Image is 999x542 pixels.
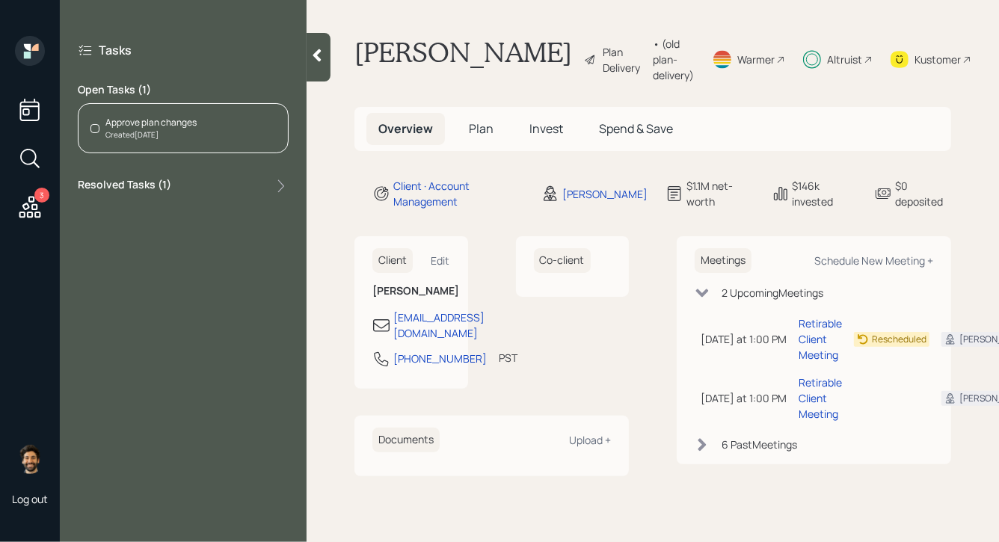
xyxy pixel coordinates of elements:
label: Tasks [99,42,132,58]
div: PST [499,350,517,366]
img: eric-schwartz-headshot.png [15,444,45,474]
div: $1.1M net-worth [686,178,754,209]
h6: Co-client [534,248,591,273]
span: Plan [469,120,494,137]
div: 6 Past Meeting s [722,437,797,452]
div: [DATE] at 1:00 PM [701,390,787,406]
h6: Client [372,248,413,273]
div: $0 deposited [895,178,951,209]
h1: [PERSON_NAME] [354,36,572,83]
div: Altruist [827,52,862,67]
div: Upload + [569,433,611,447]
div: Schedule New Meeting + [814,253,933,268]
div: Approve plan changes [105,116,197,129]
span: Overview [378,120,433,137]
div: 3 [34,188,49,203]
span: Invest [529,120,563,137]
div: Log out [12,492,48,506]
label: Open Tasks ( 1 ) [78,82,289,97]
div: [PERSON_NAME] [562,186,648,202]
div: [EMAIL_ADDRESS][DOMAIN_NAME] [393,310,485,341]
div: Rescheduled [872,333,926,346]
div: Created [DATE] [105,129,197,141]
div: [PHONE_NUMBER] [393,351,487,366]
div: [DATE] at 1:00 PM [701,331,787,347]
span: Spend & Save [599,120,673,137]
h6: Meetings [695,248,751,273]
div: Retirable Client Meeting [799,315,842,363]
h6: [PERSON_NAME] [372,285,450,298]
label: Resolved Tasks ( 1 ) [78,177,171,195]
div: Edit [431,253,450,268]
div: Warmer [737,52,775,67]
div: Plan Delivery [603,44,645,76]
h6: Documents [372,428,440,452]
div: • (old plan-delivery) [653,36,694,83]
div: $146k invested [793,178,856,209]
div: 2 Upcoming Meeting s [722,285,823,301]
div: Kustomer [915,52,961,67]
div: Retirable Client Meeting [799,375,842,422]
div: Client · Account Management [393,178,523,209]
